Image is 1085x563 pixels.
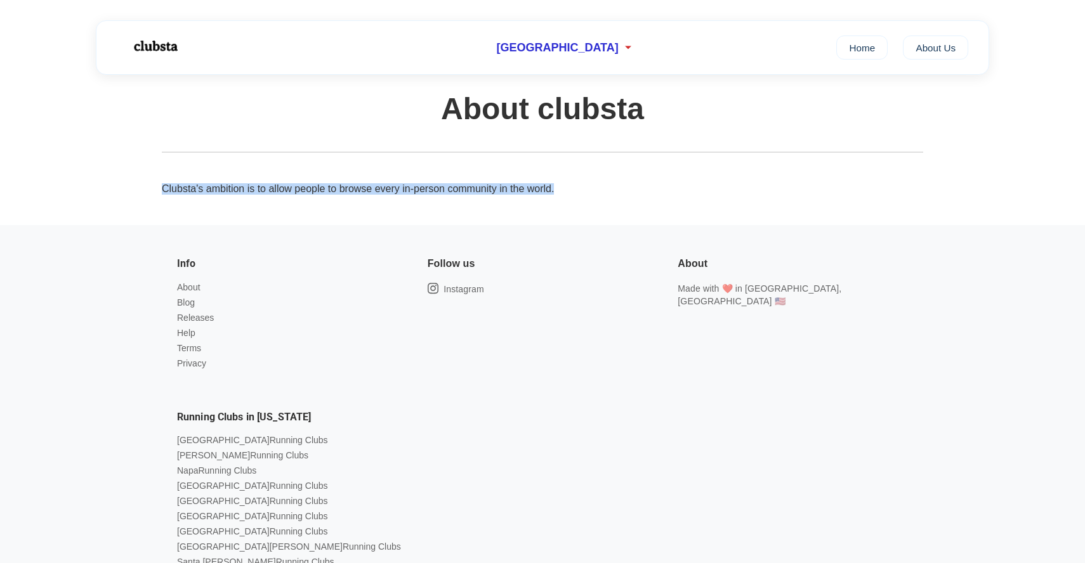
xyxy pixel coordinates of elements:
span: [GEOGRAPHIC_DATA] [496,41,618,55]
a: About [177,282,201,292]
a: [GEOGRAPHIC_DATA]Running Clubs [177,511,328,521]
a: [PERSON_NAME]Running Clubs [177,450,308,460]
p: Clubsta's ambition is to allow people to browse every in-person community in the world. [162,183,923,195]
a: About Us [903,36,968,60]
a: NapaRunning Clubs [177,465,256,476]
a: [GEOGRAPHIC_DATA]Running Clubs [177,481,328,491]
a: Blog [177,297,195,307]
p: Made with ❤️ in [GEOGRAPHIC_DATA], [GEOGRAPHIC_DATA] 🇺🇸 [678,282,908,307]
a: Instagram [428,282,484,295]
a: Home [836,36,888,60]
p: Instagram [444,283,484,295]
img: Logo [117,30,193,62]
h1: About clubsta [162,91,923,126]
a: [GEOGRAPHIC_DATA]Running Clubs [177,435,328,445]
h6: Follow us [428,256,475,272]
a: [GEOGRAPHIC_DATA][PERSON_NAME]Running Clubs [177,541,401,552]
a: Terms [177,343,201,353]
a: Privacy [177,358,206,368]
a: Help [177,328,195,338]
h6: Running Clubs in [US_STATE] [177,409,311,425]
a: Releases [177,313,214,323]
a: [GEOGRAPHIC_DATA]Running Clubs [177,526,328,536]
a: [GEOGRAPHIC_DATA]Running Clubs [177,496,328,506]
h6: About [678,256,707,272]
h6: Info [177,256,195,272]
